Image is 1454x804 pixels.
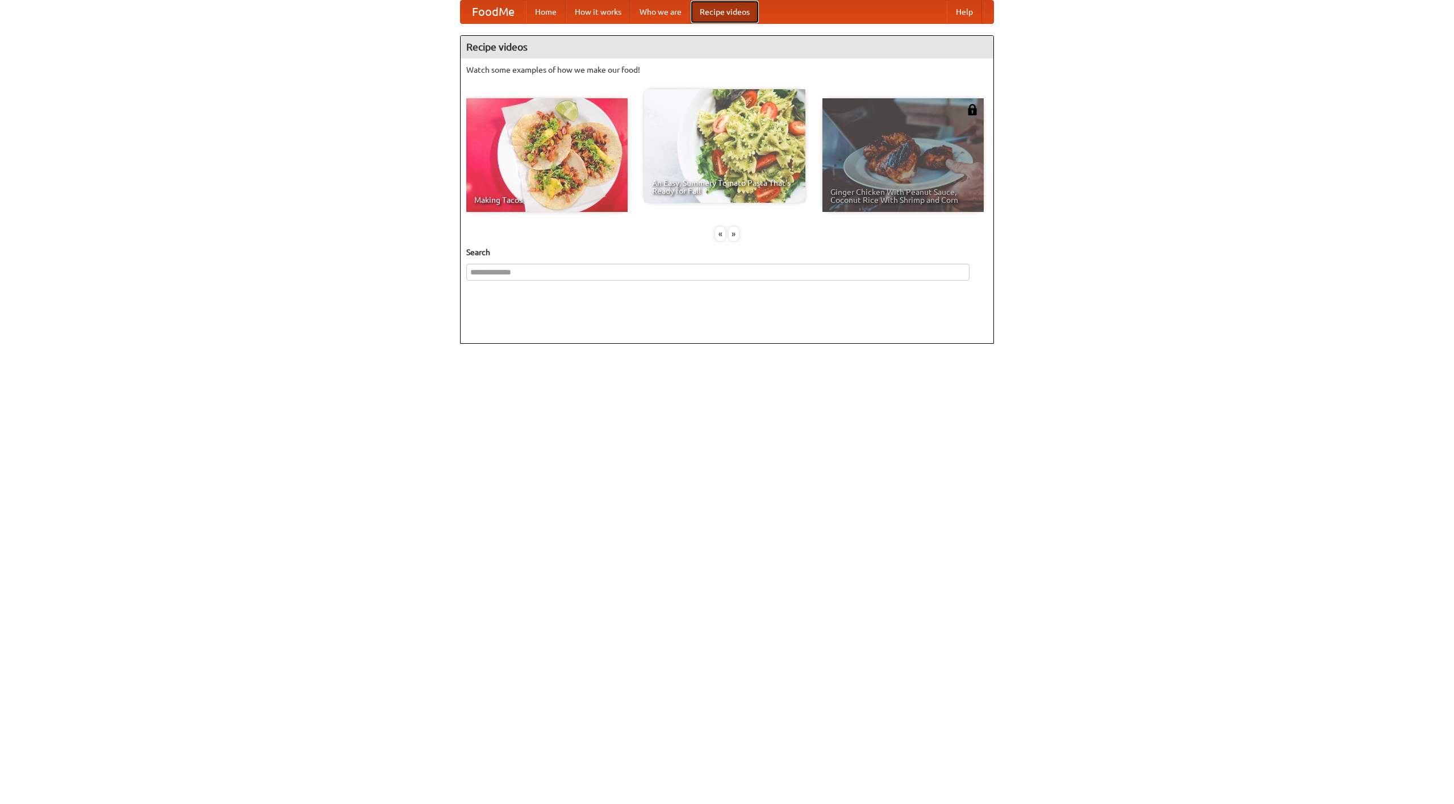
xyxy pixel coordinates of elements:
h5: Search [466,247,988,258]
a: Recipe videos [691,1,759,23]
div: « [715,227,725,241]
a: How it works [566,1,630,23]
img: 483408.png [967,104,978,115]
span: Making Tacos [474,196,620,204]
a: Who we are [630,1,691,23]
a: Home [526,1,566,23]
a: FoodMe [461,1,526,23]
p: Watch some examples of how we make our food! [466,64,988,76]
a: Help [947,1,982,23]
div: » [729,227,739,241]
span: An Easy, Summery Tomato Pasta That's Ready for Fall [652,179,797,195]
a: Making Tacos [466,98,628,212]
h4: Recipe videos [461,36,993,59]
a: An Easy, Summery Tomato Pasta That's Ready for Fall [644,89,805,203]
